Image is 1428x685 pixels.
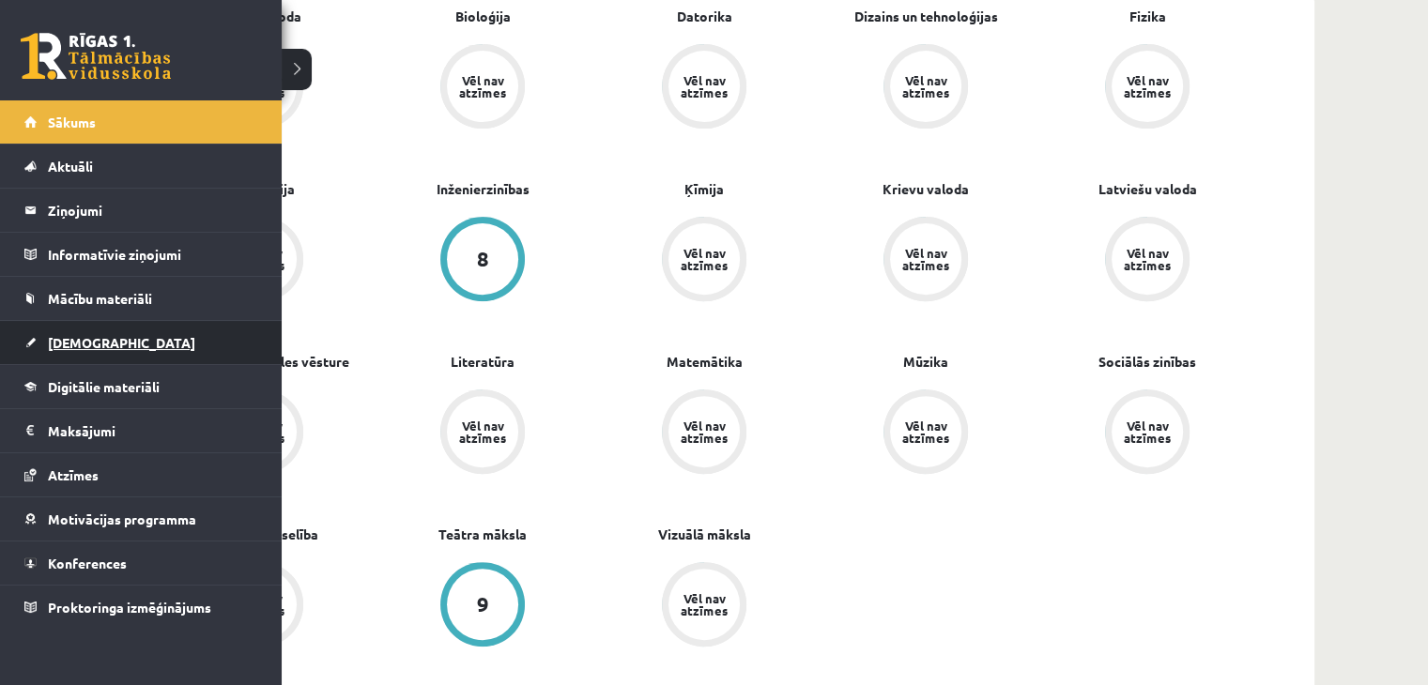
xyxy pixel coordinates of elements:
[593,44,815,132] a: Vēl nav atzīmes
[24,497,258,540] a: Motivācijas programma
[678,74,730,99] div: Vēl nav atzīmes
[48,409,258,452] legend: Maksājumi
[48,466,99,483] span: Atzīmes
[48,510,196,527] span: Motivācijas programma
[899,247,952,271] div: Vēl nav atzīmes
[48,290,152,307] span: Mācību materiāli
[1098,352,1196,372] a: Sociālās zinības
[899,419,952,444] div: Vēl nav atzīmes
[24,365,258,408] a: Digitālie materiāli
[48,555,127,571] span: Konferences
[899,74,952,99] div: Vēl nav atzīmes
[667,352,743,372] a: Matemātika
[1129,7,1166,26] a: Fizika
[477,249,489,269] div: 8
[372,562,593,650] a: 9
[883,179,969,199] a: Krievu valoda
[372,217,593,305] a: 8
[372,44,593,132] a: Vēl nav atzīmes
[24,586,258,629] a: Proktoringa izmēģinājums
[815,217,1036,305] a: Vēl nav atzīmes
[24,453,258,496] a: Atzīmes
[678,419,730,444] div: Vēl nav atzīmes
[372,389,593,478] a: Vēl nav atzīmes
[24,277,258,320] a: Mācību materiāli
[24,100,258,144] a: Sākums
[1121,74,1174,99] div: Vēl nav atzīmes
[455,7,511,26] a: Bioloģija
[854,7,998,26] a: Dizains un tehnoloģijas
[48,233,258,276] legend: Informatīvie ziņojumi
[48,189,258,232] legend: Ziņojumi
[593,562,815,650] a: Vēl nav atzīmes
[451,352,514,372] a: Literatūra
[593,389,815,478] a: Vēl nav atzīmes
[1121,419,1174,444] div: Vēl nav atzīmes
[24,321,258,364] a: [DEMOGRAPHIC_DATA]
[678,592,730,616] div: Vēl nav atzīmes
[1036,217,1258,305] a: Vēl nav atzīmes
[48,599,211,616] span: Proktoringa izmēģinājums
[678,247,730,271] div: Vēl nav atzīmes
[24,233,258,276] a: Informatīvie ziņojumi
[658,525,751,544] a: Vizuālā māksla
[1121,247,1174,271] div: Vēl nav atzīmes
[593,217,815,305] a: Vēl nav atzīmes
[677,7,732,26] a: Datorika
[815,44,1036,132] a: Vēl nav atzīmes
[1036,44,1258,132] a: Vēl nav atzīmes
[24,145,258,188] a: Aktuāli
[903,352,948,372] a: Mūzika
[438,525,527,544] a: Teātra māksla
[24,409,258,452] a: Maksājumi
[48,114,96,130] span: Sākums
[815,389,1036,478] a: Vēl nav atzīmes
[456,74,509,99] div: Vēl nav atzīmes
[1036,389,1258,478] a: Vēl nav atzīmes
[24,189,258,232] a: Ziņojumi
[48,378,160,395] span: Digitālie materiāli
[477,594,489,615] div: 9
[48,158,93,175] span: Aktuāli
[437,179,530,199] a: Inženierzinības
[21,33,171,80] a: Rīgas 1. Tālmācības vidusskola
[48,334,195,351] span: [DEMOGRAPHIC_DATA]
[684,179,724,199] a: Ķīmija
[24,541,258,585] a: Konferences
[456,419,509,444] div: Vēl nav atzīmes
[1098,179,1197,199] a: Latviešu valoda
